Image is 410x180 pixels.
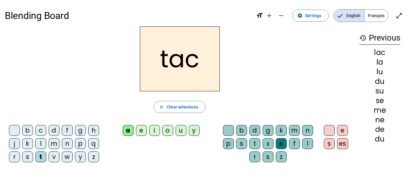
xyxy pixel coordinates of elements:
h1: Blending Board [5,6,251,25]
div: f [62,125,73,136]
div: se [359,97,400,104]
button: Increase font size [263,10,275,22]
div: s [324,138,335,149]
div: w [62,151,73,162]
div: s [236,138,247,149]
div: y [75,151,86,162]
div: k [276,125,287,136]
div: b [236,125,247,136]
div: l [35,138,46,149]
span: English [334,10,364,22]
div: su [359,87,400,95]
div: p [75,138,86,149]
div: g [263,125,273,136]
mat-icon: history [359,34,366,41]
div: z [88,151,99,162]
div: i [149,125,160,136]
h3: Previous [359,31,400,45]
div: k [22,138,33,149]
div: d [249,125,260,136]
div: la [359,59,400,66]
div: r [9,151,20,162]
div: h [88,125,99,136]
div: e [337,125,348,136]
div: t [35,151,46,162]
div: n [62,138,73,149]
mat-button-toggle-group: Language selection [333,9,388,22]
mat-icon: format_size [256,12,263,19]
button: Clear selections [154,101,206,113]
span: Clear selections [167,103,198,111]
mat-icon: open_in_full [396,12,403,19]
div: s [22,151,33,162]
div: r [249,151,260,162]
mat-icon: settings [297,13,303,18]
mat-icon: add [266,12,273,19]
div: f [289,138,300,149]
div: g [75,125,86,136]
div: me [359,107,400,114]
span: Settings [305,12,321,19]
div: j [9,138,20,149]
div: c [276,138,287,149]
h2: tac [140,26,220,91]
div: lu [359,68,400,75]
div: s [263,151,273,162]
div: m [49,138,59,149]
div: n [302,125,313,136]
div: d [49,125,59,136]
mat-icon: close [159,104,164,110]
div: z [276,151,287,162]
div: de [359,126,400,133]
div: l [302,138,313,149]
div: b [22,125,33,136]
div: q [88,138,99,149]
div: c [35,125,46,136]
div: a [123,125,134,136]
button: Decrease font size [275,10,287,22]
div: o [162,125,173,136]
div: ne [359,116,400,124]
div: du [359,78,400,85]
div: y [189,125,200,136]
button: Enter full screen [393,10,405,22]
div: u [176,125,186,136]
div: x [263,138,273,149]
div: m [289,125,300,136]
div: e [136,125,147,136]
div: t [249,138,260,149]
div: du [359,136,400,143]
div: lac [359,49,400,56]
div: es [337,138,348,149]
div: p [223,138,234,149]
div: v [49,151,59,162]
span: Français [364,10,388,22]
button: Settings [292,10,329,22]
mat-icon: remove [278,12,285,19]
